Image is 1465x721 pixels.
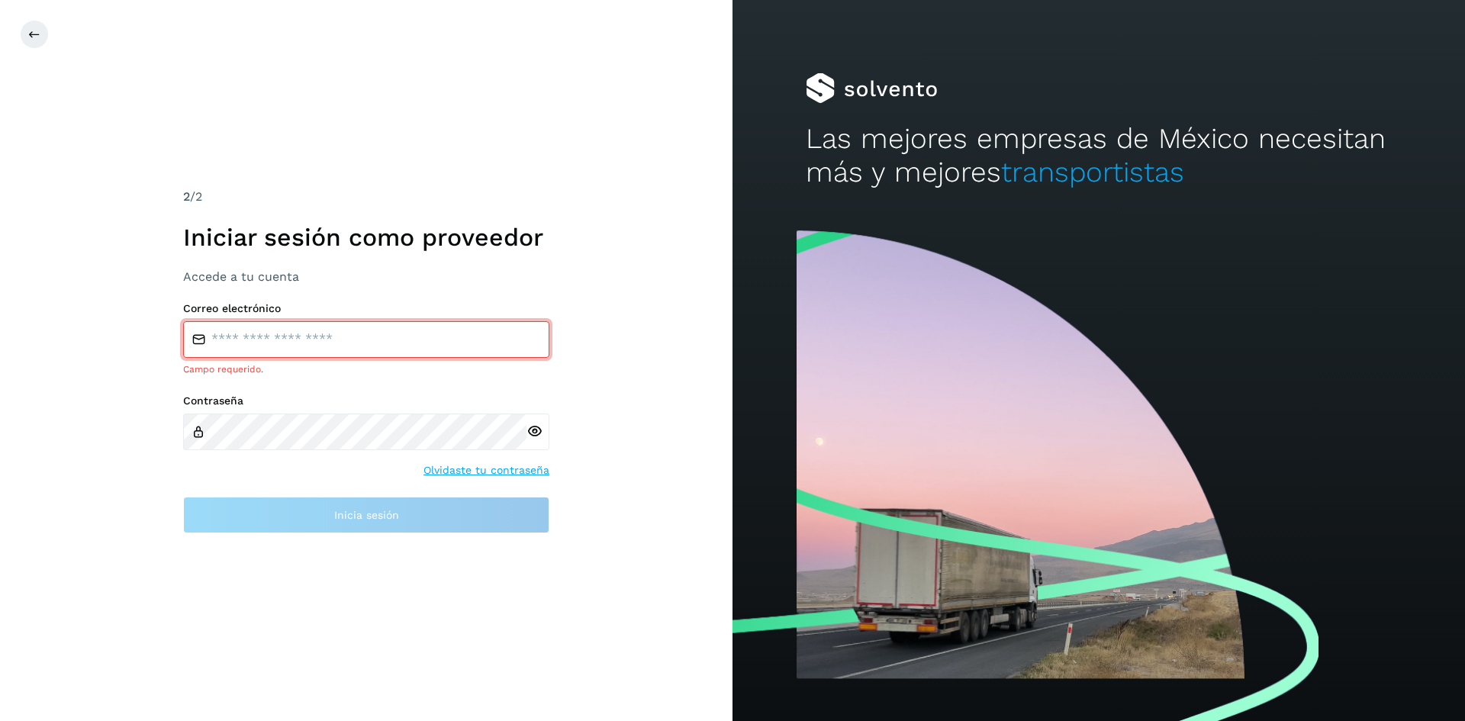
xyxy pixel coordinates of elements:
h1: Iniciar sesión como proveedor [183,223,549,252]
div: /2 [183,188,549,206]
h3: Accede a tu cuenta [183,269,549,284]
span: transportistas [1001,156,1184,188]
button: Inicia sesión [183,497,549,533]
h2: Las mejores empresas de México necesitan más y mejores [806,122,1392,190]
label: Contraseña [183,394,549,407]
a: Olvidaste tu contraseña [423,462,549,478]
span: Inicia sesión [334,510,399,520]
span: 2 [183,189,190,204]
label: Correo electrónico [183,302,549,315]
div: Campo requerido. [183,362,549,376]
